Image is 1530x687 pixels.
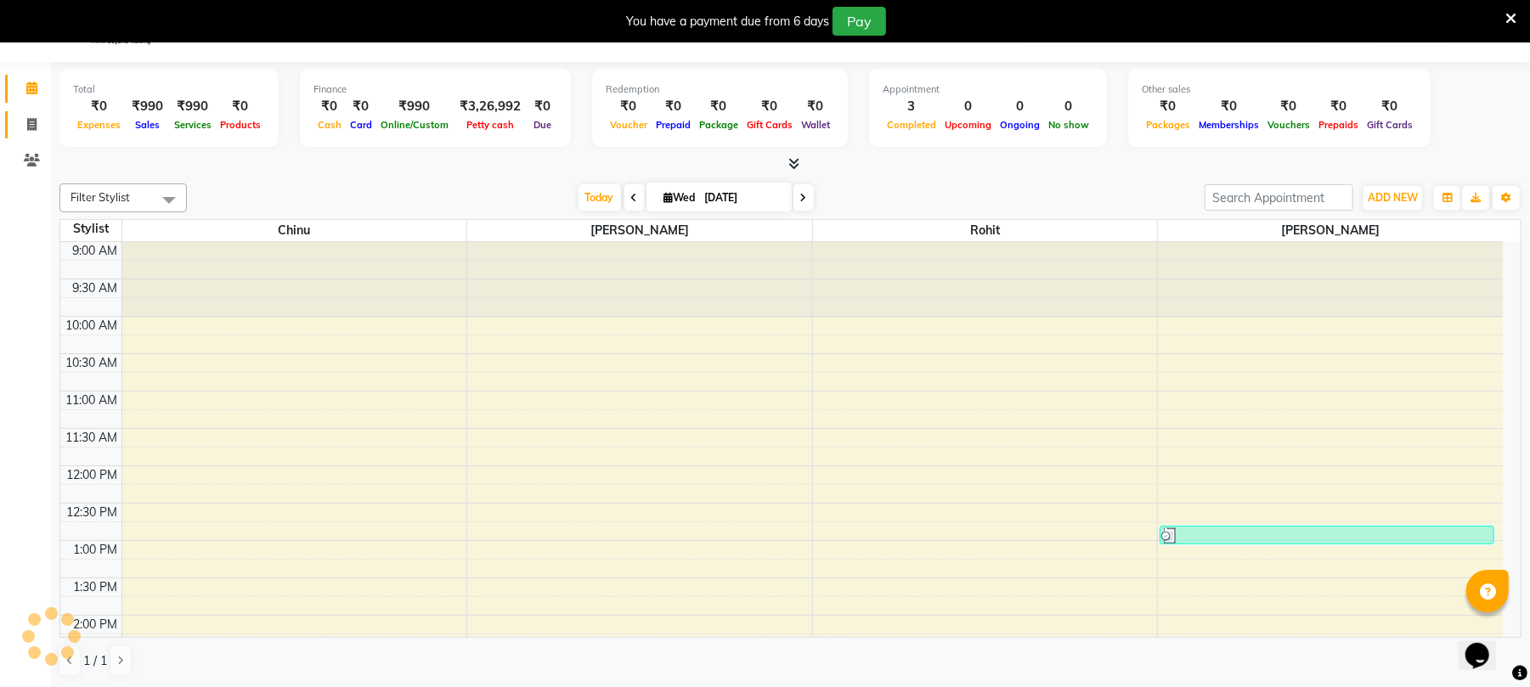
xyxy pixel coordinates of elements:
button: ADD NEW [1363,186,1422,210]
iframe: chat widget [1459,619,1513,670]
div: [PERSON_NAME][GEOGRAPHIC_DATA], 12:45 PM-01:00 PM, Shave [DEMOGRAPHIC_DATA] [1160,527,1493,543]
div: 3 [883,97,940,116]
span: Upcoming [940,119,996,131]
span: Online/Custom [376,119,453,131]
div: ₹0 [313,97,346,116]
div: 0 [1044,97,1093,116]
div: ₹0 [1263,97,1314,116]
div: ₹0 [742,97,797,116]
span: Card [346,119,376,131]
span: Expenses [73,119,125,131]
span: Due [529,119,556,131]
span: No show [1044,119,1093,131]
div: ₹990 [170,97,216,116]
div: ₹0 [216,97,265,116]
input: 2025-09-03 [700,185,785,211]
div: ₹0 [1363,97,1417,116]
div: ₹0 [346,97,376,116]
div: 0 [996,97,1044,116]
span: Wed [660,191,700,204]
span: [PERSON_NAME] [1158,220,1503,241]
div: Appointment [883,82,1093,97]
div: ₹0 [73,97,125,116]
div: ₹990 [376,97,453,116]
span: Chinu [122,220,467,241]
div: Redemption [606,82,834,97]
span: Wallet [797,119,834,131]
div: 0 [940,97,996,116]
div: 9:30 AM [70,279,121,297]
span: Cash [313,119,346,131]
span: Services [170,119,216,131]
span: Packages [1142,119,1194,131]
span: Ongoing [996,119,1044,131]
span: Vouchers [1263,119,1314,131]
div: ₹0 [652,97,695,116]
span: Completed [883,119,940,131]
span: Prepaid [652,119,695,131]
div: Other sales [1142,82,1417,97]
span: Memberships [1194,119,1263,131]
div: Total [73,82,265,97]
input: Search Appointment [1205,184,1353,211]
span: Filter Stylist [71,190,130,204]
span: ADD NEW [1368,191,1418,204]
span: [PERSON_NAME] [467,220,812,241]
div: ₹0 [528,97,557,116]
div: ₹0 [797,97,834,116]
span: Gift Cards [1363,119,1417,131]
div: ₹0 [606,97,652,116]
div: ₹990 [125,97,170,116]
span: Rohit [813,220,1158,241]
div: Stylist [60,220,121,238]
div: 11:00 AM [63,391,121,409]
div: ₹0 [1314,97,1363,116]
span: Sales [131,119,164,131]
span: Voucher [606,119,652,131]
div: 1:00 PM [71,541,121,559]
span: Prepaids [1314,119,1363,131]
span: Gift Cards [742,119,797,131]
div: 10:30 AM [63,354,121,372]
div: ₹3,26,992 [453,97,528,116]
div: You have a payment due from 6 days [626,13,829,31]
div: 10:00 AM [63,317,121,335]
div: 1:30 PM [71,578,121,596]
div: 11:30 AM [63,429,121,447]
div: 2:00 PM [71,616,121,634]
button: Pay [833,7,886,36]
span: 1 / 1 [83,652,107,670]
span: Today [579,184,621,211]
div: 12:30 PM [64,504,121,521]
div: ₹0 [695,97,742,116]
div: Finance [313,82,557,97]
span: Petty cash [462,119,518,131]
div: 9:00 AM [70,242,121,260]
div: ₹0 [1194,97,1263,116]
div: 12:00 PM [64,466,121,484]
span: Package [695,119,742,131]
div: ₹0 [1142,97,1194,116]
span: Products [216,119,265,131]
